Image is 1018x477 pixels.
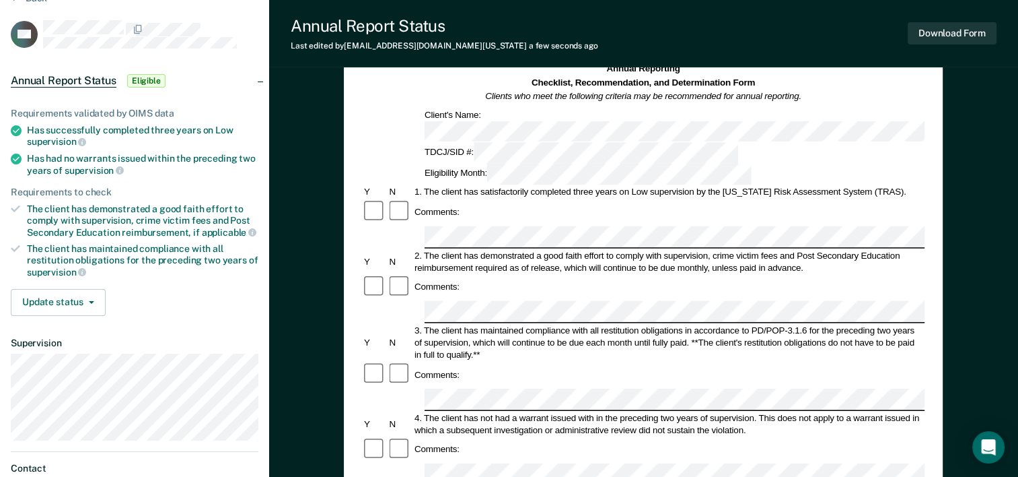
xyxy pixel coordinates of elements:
[423,143,740,164] div: TDCJ/SID #:
[532,77,755,88] strong: Checklist, Recommendation, and Determination Form
[412,324,924,360] div: 3. The client has maintained compliance with all restitution obligations in accordance to PD/POP-...
[27,203,258,238] div: The client has demonstrated a good faith effort to comply with supervision, crime victim fees and...
[127,74,166,88] span: Eligible
[423,164,754,185] div: Eligibility Month:
[27,136,86,147] span: supervision
[11,338,258,349] dt: Supervision
[412,281,462,293] div: Comments:
[388,186,412,198] div: N
[412,369,462,381] div: Comments:
[972,431,1005,464] div: Open Intercom Messenger
[908,22,996,44] button: Download Form
[11,187,258,198] div: Requirements to check
[412,206,462,218] div: Comments:
[65,165,124,176] span: supervision
[412,249,924,274] div: 2. The client has demonstrated a good faith effort to comply with supervision, crime victim fees ...
[529,41,598,51] span: a few seconds ago
[362,186,387,198] div: Y
[607,64,680,74] strong: Annual Reporting
[11,108,258,119] div: Requirements validated by OIMS data
[11,463,258,474] dt: Contact
[27,125,258,148] div: Has successfully completed three years on Low
[202,227,256,238] span: applicable
[412,186,924,198] div: 1. The client has satisfactorily completed three years on Low supervision by the [US_STATE] Risk ...
[11,74,116,88] span: Annual Report Status
[291,41,598,51] div: Last edited by [EMAIL_ADDRESS][DOMAIN_NAME][US_STATE]
[362,255,387,267] div: Y
[412,443,462,455] div: Comments:
[486,91,802,101] em: Clients who meet the following criteria may be recommended for annual reporting.
[388,336,412,348] div: N
[412,412,924,436] div: 4. The client has not had a warrant issued with in the preceding two years of supervision. This d...
[11,289,106,316] button: Update status
[388,418,412,430] div: N
[362,336,387,348] div: Y
[27,243,258,278] div: The client has maintained compliance with all restitution obligations for the preceding two years of
[291,16,598,36] div: Annual Report Status
[388,255,412,267] div: N
[362,418,387,430] div: Y
[27,267,86,278] span: supervision
[27,153,258,176] div: Has had no warrants issued within the preceding two years of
